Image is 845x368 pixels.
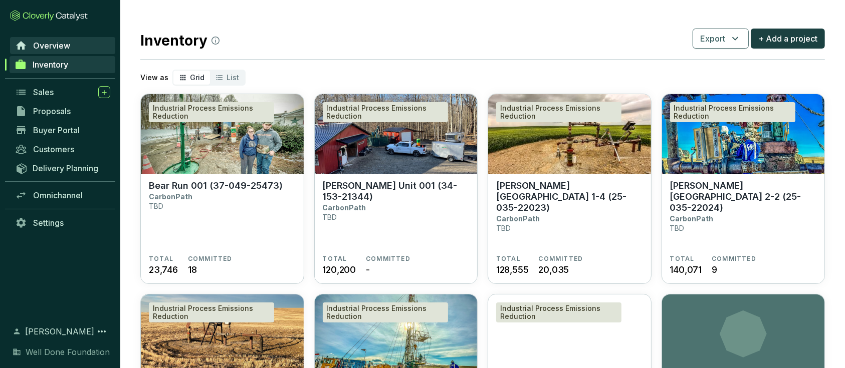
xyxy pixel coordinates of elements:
span: Grid [190,73,204,82]
div: Industrial Process Emissions Reduction [323,102,448,122]
p: CarbonPath [670,214,714,223]
p: TBD [149,202,163,210]
span: 18 [188,263,197,276]
img: Palmer Bow Island 1-4 (25-035-22023) [488,94,651,174]
p: TBD [323,213,337,221]
p: CarbonPath [496,214,540,223]
a: Omnichannel [10,187,115,204]
a: Overview [10,37,115,54]
span: TOTAL [670,255,695,263]
p: View as [140,73,168,83]
a: Buyer Portal [10,122,115,139]
div: Industrial Process Emissions Reduction [149,302,274,322]
span: Overview [33,41,70,51]
button: + Add a project [751,29,825,49]
a: Proposals [10,103,115,120]
div: Industrial Process Emissions Reduction [323,302,448,322]
span: Buyer Portal [33,125,80,135]
div: Industrial Process Emissions Reduction [149,102,274,122]
span: Customers [33,144,74,154]
span: [PERSON_NAME] [25,325,94,337]
span: + Add a project [758,33,817,45]
p: [PERSON_NAME][GEOGRAPHIC_DATA] 2-2 (25-035-22024) [670,180,817,213]
span: 23,746 [149,263,178,276]
span: COMMITTED [712,255,756,263]
p: [PERSON_NAME] Unit 001 (34-153-21344) [323,180,470,202]
span: 9 [712,263,717,276]
img: McCleary Unit 001 (34-153-21344) [315,94,478,174]
div: Industrial Process Emissions Reduction [496,302,621,322]
span: 20,035 [539,263,569,276]
p: [PERSON_NAME][GEOGRAPHIC_DATA] 1-4 (25-035-22023) [496,180,643,213]
span: COMMITTED [366,255,410,263]
a: Inventory [10,56,115,73]
p: Bear Run 001 (37-049-25473) [149,180,283,191]
span: Settings [33,218,64,228]
span: Sales [33,87,54,97]
span: TOTAL [496,255,521,263]
p: TBD [496,224,511,232]
span: COMMITTED [539,255,583,263]
span: TOTAL [149,255,173,263]
a: McCleary Unit 001 (34-153-21344)Industrial Process Emissions Reduction[PERSON_NAME] Unit 001 (34-... [314,94,478,284]
a: Palmer Bow Island 2-2 (25-035-22024)Industrial Process Emissions Reduction[PERSON_NAME][GEOGRAPHI... [662,94,825,284]
a: Settings [10,214,115,231]
span: Export [700,33,725,45]
span: 128,555 [496,263,529,276]
span: - [366,263,370,276]
span: TOTAL [323,255,347,263]
span: Proposals [33,106,71,116]
span: Delivery Planning [33,163,98,173]
a: Bear Run 001 (37-049-25473)Industrial Process Emissions ReductionBear Run 001 (37-049-25473)Carbo... [140,94,304,284]
a: Delivery Planning [10,160,115,176]
div: segmented control [172,70,246,86]
span: List [227,73,239,82]
a: Sales [10,84,115,101]
span: Omnichannel [33,190,83,200]
a: Customers [10,141,115,158]
span: 120,200 [323,263,356,276]
span: 140,071 [670,263,702,276]
div: Industrial Process Emissions Reduction [670,102,795,122]
p: CarbonPath [149,192,192,201]
p: TBD [670,224,685,232]
span: COMMITTED [188,255,233,263]
a: Palmer Bow Island 1-4 (25-035-22023)Industrial Process Emissions Reduction[PERSON_NAME][GEOGRAPHI... [488,94,652,284]
span: Well Done Foundation [26,346,110,358]
img: Palmer Bow Island 2-2 (25-035-22024) [662,94,825,174]
p: CarbonPath [323,203,366,212]
button: Export [693,29,749,49]
span: Inventory [33,60,68,70]
img: Bear Run 001 (37-049-25473) [141,94,304,174]
div: Industrial Process Emissions Reduction [496,102,621,122]
h2: Inventory [140,30,220,51]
